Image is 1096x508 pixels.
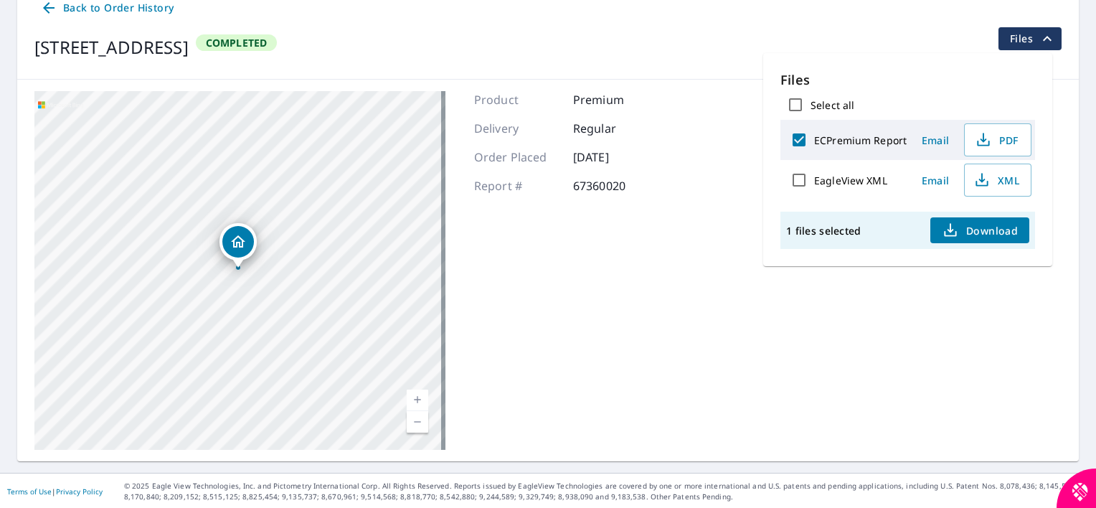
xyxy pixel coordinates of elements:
span: Completed [197,36,276,50]
button: Email [912,129,958,151]
button: XML [964,164,1031,197]
p: Order Placed [474,149,560,166]
p: Files [780,70,1035,90]
button: PDF [964,123,1031,156]
p: 67360020 [573,177,659,194]
p: Premium [573,91,659,108]
p: [DATE] [573,149,659,166]
p: Delivery [474,120,560,137]
span: XML [973,171,1019,189]
a: Terms of Use [7,486,52,497]
span: Download [942,222,1018,239]
p: Report # [474,177,560,194]
div: Dropped pin, building 1, Residential property, 5917 S Knoxville Ave Tulsa, OK 74135 [219,223,257,268]
label: Select all [811,98,854,112]
p: 1 files selected [786,224,861,237]
span: Files [1010,30,1056,47]
label: ECPremium Report [814,133,907,147]
a: Current Level 17, Zoom Out [407,411,428,433]
p: © 2025 Eagle View Technologies, Inc. and Pictometry International Corp. All Rights Reserved. Repo... [124,481,1089,502]
p: Product [474,91,560,108]
div: [STREET_ADDRESS] [34,34,189,60]
button: filesDropdownBtn-67360020 [998,27,1062,50]
p: | [7,487,103,496]
button: Download [930,217,1029,243]
span: PDF [973,131,1019,149]
label: EagleView XML [814,174,887,187]
p: Regular [573,120,659,137]
span: Email [918,133,953,147]
a: Privacy Policy [56,486,103,497]
span: Email [918,174,953,187]
a: Current Level 17, Zoom In [407,390,428,411]
button: Email [912,169,958,192]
